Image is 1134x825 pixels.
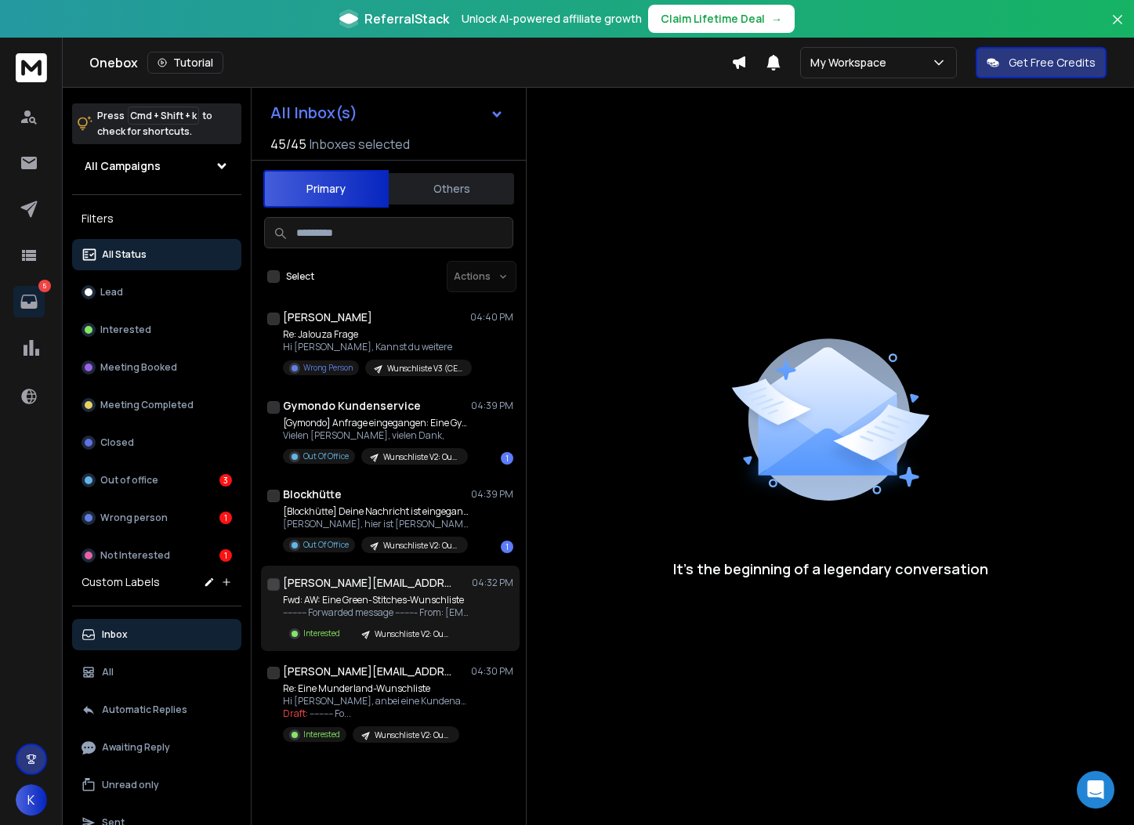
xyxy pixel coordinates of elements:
[303,362,353,374] p: Wrong Person
[270,105,357,121] h1: All Inbox(s)
[303,729,340,740] p: Interested
[283,707,308,720] span: Draft:
[471,488,513,501] p: 04:39 PM
[38,280,51,292] p: 5
[283,487,342,502] h1: Blockhütte
[771,11,782,27] span: →
[72,208,241,230] h3: Filters
[102,779,159,791] p: Unread only
[387,363,462,375] p: Wunschliste V3 (CEO) Warmup
[100,512,168,524] p: Wrong person
[258,97,516,128] button: All Inbox(s)
[219,474,232,487] div: 3
[501,452,513,465] div: 1
[470,311,513,324] p: 04:40 PM
[283,429,471,442] p: Vielen [PERSON_NAME], vielen Dank,
[72,352,241,383] button: Meeting Booked
[102,741,170,754] p: Awaiting Reply
[462,11,642,27] p: Unlock AI-powered affiliate growth
[263,170,389,208] button: Primary
[976,47,1107,78] button: Get Free Credits
[72,150,241,182] button: All Campaigns
[16,784,47,816] button: K
[72,540,241,571] button: Not Interested1
[100,399,194,411] p: Meeting Completed
[283,664,455,679] h1: [PERSON_NAME][EMAIL_ADDRESS][DOMAIN_NAME]
[1009,55,1096,71] p: Get Free Credits
[270,135,306,154] span: 45 / 45
[97,108,212,139] p: Press to check for shortcuts.
[310,135,410,154] h3: Inboxes selected
[283,575,455,591] h1: [PERSON_NAME][EMAIL_ADDRESS][DOMAIN_NAME]
[389,172,514,206] button: Others
[471,400,513,412] p: 04:39 PM
[72,657,241,688] button: All
[100,436,134,449] p: Closed
[219,549,232,562] div: 1
[89,52,731,74] div: Onebox
[72,769,241,801] button: Unread only
[375,729,450,741] p: Wunschliste V2: Outreach
[128,107,199,125] span: Cmd + Shift + k
[383,540,458,552] p: Wunschliste V2: Outreach
[283,328,471,341] p: Re: Jalouza Frage
[82,574,160,590] h3: Custom Labels
[375,628,450,640] p: Wunschliste V2: Outreach
[72,732,241,763] button: Awaiting Reply
[102,666,114,678] p: All
[673,558,988,580] p: It’s the beginning of a legendary conversation
[100,474,158,487] p: Out of office
[303,450,349,462] p: Out Of Office
[471,665,513,678] p: 04:30 PM
[283,505,471,518] p: [Blockhütte] Deine Nachricht ist eingegangen
[283,341,471,353] p: Hi [PERSON_NAME], Kannst du weitere
[147,52,223,74] button: Tutorial
[1107,9,1128,47] button: Close banner
[102,704,187,716] p: Automatic Replies
[303,628,340,639] p: Interested
[100,361,177,374] p: Meeting Booked
[283,309,372,325] h1: [PERSON_NAME]
[72,619,241,650] button: Inbox
[303,539,349,551] p: Out Of Office
[283,594,471,606] p: Fwd: AW: Eine Green-Stitches-Wunschliste
[648,5,795,33] button: Claim Lifetime Deal→
[72,239,241,270] button: All Status
[100,286,123,299] p: Lead
[283,606,471,619] p: ---------- Forwarded message --------- From: [EMAIL_ADDRESS][DOMAIN_NAME]
[283,518,471,530] p: [PERSON_NAME], hier ist [PERSON_NAME].
[283,417,471,429] p: [Gymondo] Anfrage eingegangen: Eine Gymondo-Wunschliste
[501,541,513,553] div: 1
[72,277,241,308] button: Lead
[283,695,471,707] p: Hi [PERSON_NAME], anbei eine Kundenanfrage bzgl.
[72,427,241,458] button: Closed
[219,512,232,524] div: 1
[72,465,241,496] button: Out of office3
[13,286,45,317] a: 5
[810,55,893,71] p: My Workspace
[100,549,170,562] p: Not Interested
[72,314,241,346] button: Interested
[283,398,421,414] h1: Gymondo Kundenservice
[85,158,161,174] h1: All Campaigns
[72,694,241,725] button: Automatic Replies
[102,248,147,261] p: All Status
[72,389,241,421] button: Meeting Completed
[1077,771,1114,809] div: Open Intercom Messenger
[283,682,471,695] p: Re: Eine Munderland-Wunschliste
[100,324,151,336] p: Interested
[472,577,513,589] p: 04:32 PM
[310,707,351,720] span: ---------- Fo ...
[383,451,458,463] p: Wunschliste V2: Outreach
[102,628,128,641] p: Inbox
[364,9,449,28] span: ReferralStack
[286,270,314,283] label: Select
[72,502,241,534] button: Wrong person1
